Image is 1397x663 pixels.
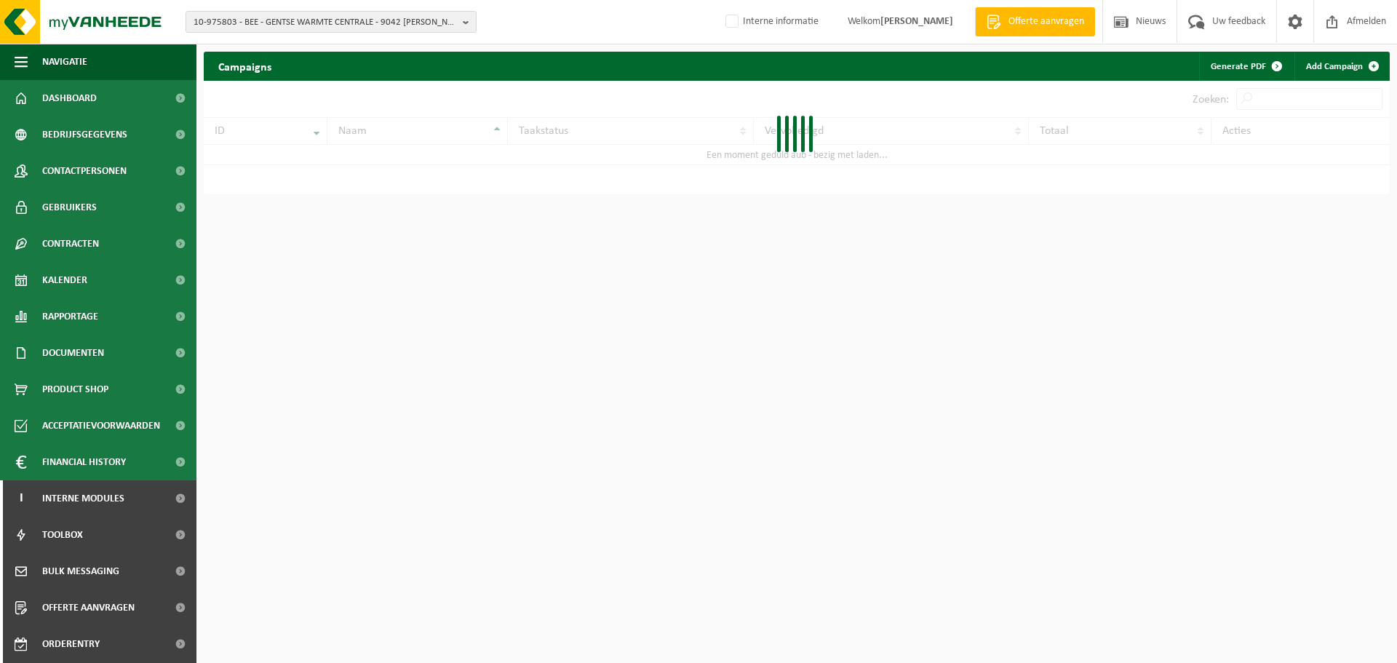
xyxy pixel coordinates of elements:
[42,44,87,80] span: Navigatie
[42,116,127,153] span: Bedrijfsgegevens
[42,444,126,480] span: Financial History
[42,553,119,589] span: Bulk Messaging
[1199,52,1291,81] a: Generate PDF
[42,80,97,116] span: Dashboard
[42,335,104,371] span: Documenten
[186,11,477,33] button: 10-975803 - BEE - GENTSE WARMTE CENTRALE - 9042 [PERSON_NAME].F KENNEDYLAAN 296
[42,589,135,626] span: Offerte aanvragen
[880,16,953,27] strong: [PERSON_NAME]
[42,408,160,444] span: Acceptatievoorwaarden
[42,153,127,189] span: Contactpersonen
[42,189,97,226] span: Gebruikers
[42,517,83,553] span: Toolbox
[15,480,28,517] span: I
[42,626,164,662] span: Orderentry Goedkeuring
[42,298,98,335] span: Rapportage
[194,12,457,33] span: 10-975803 - BEE - GENTSE WARMTE CENTRALE - 9042 [PERSON_NAME].F KENNEDYLAAN 296
[204,52,286,80] h2: Campaigns
[723,11,819,33] label: Interne informatie
[42,226,99,262] span: Contracten
[42,262,87,298] span: Kalender
[1005,15,1088,29] span: Offerte aanvragen
[1294,52,1388,81] a: Add Campaign
[975,7,1095,36] a: Offerte aanvragen
[42,371,108,408] span: Product Shop
[42,480,124,517] span: Interne modules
